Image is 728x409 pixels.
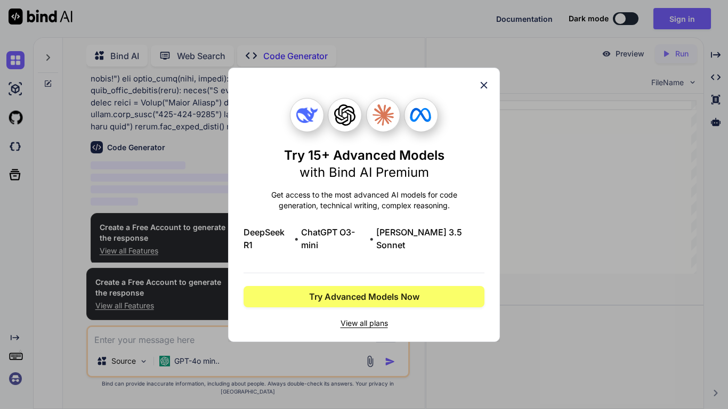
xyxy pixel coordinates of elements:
span: with Bind AI Premium [300,165,429,180]
span: [PERSON_NAME] 3.5 Sonnet [376,226,484,251]
span: DeepSeek R1 [244,226,292,251]
h1: Try 15+ Advanced Models [284,147,444,181]
span: View all plans [244,318,484,329]
span: Try Advanced Models Now [309,290,419,303]
span: ChatGPT O3-mini [301,226,367,251]
span: • [294,232,299,245]
img: Deepseek [296,104,318,126]
button: Try Advanced Models Now [244,286,484,307]
span: • [369,232,374,245]
p: Get access to the most advanced AI models for code generation, technical writing, complex reasoning. [244,190,484,211]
